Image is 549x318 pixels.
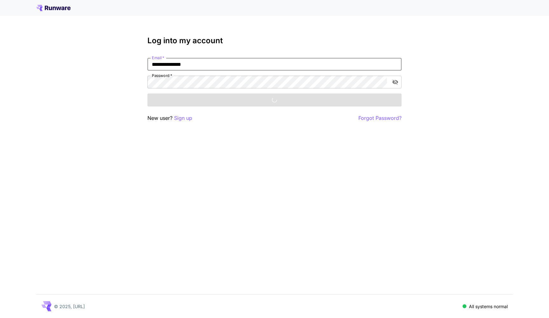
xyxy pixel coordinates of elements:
[147,114,192,122] p: New user?
[469,303,508,310] p: All systems normal
[152,55,164,60] label: Email
[152,73,172,78] label: Password
[390,76,401,88] button: toggle password visibility
[358,114,402,122] button: Forgot Password?
[147,36,402,45] h3: Log into my account
[174,114,192,122] button: Sign up
[54,303,85,310] p: © 2025, [URL]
